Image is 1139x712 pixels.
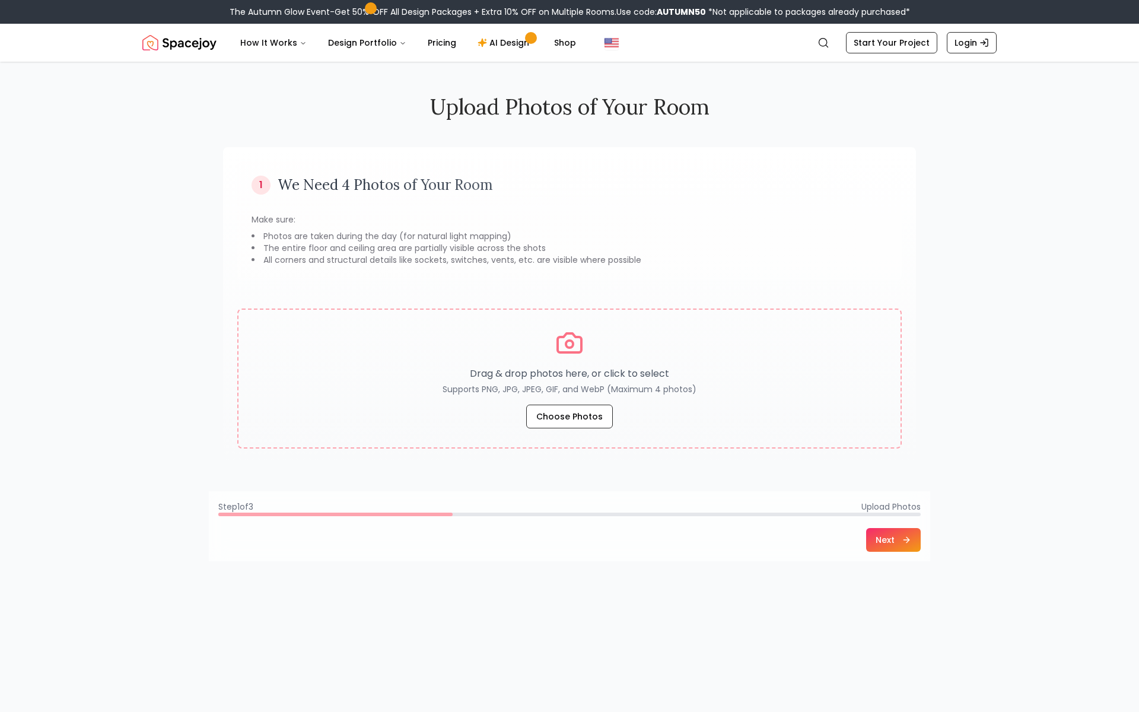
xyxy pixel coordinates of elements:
[223,95,916,119] h2: Upload Photos of Your Room
[605,36,619,50] img: United States
[218,501,253,513] span: Step 1 of 3
[319,31,416,55] button: Design Portfolio
[252,176,271,195] div: 1
[231,31,586,55] nav: Main
[252,214,887,225] p: Make sure:
[142,24,997,62] nav: Global
[443,367,696,381] p: Drag & drop photos here, or click to select
[443,383,696,395] p: Supports PNG, JPG, JPEG, GIF, and WebP (Maximum 4 photos)
[142,31,217,55] a: Spacejoy
[231,31,316,55] button: How It Works
[252,242,887,254] li: The entire floor and ceiling area are partially visible across the shots
[846,32,937,53] a: Start Your Project
[468,31,542,55] a: AI Design
[142,31,217,55] img: Spacejoy Logo
[418,31,466,55] a: Pricing
[866,528,921,552] button: Next
[861,501,921,513] span: Upload Photos
[616,6,706,18] span: Use code:
[252,230,887,242] li: Photos are taken during the day (for natural light mapping)
[706,6,910,18] span: *Not applicable to packages already purchased*
[657,6,706,18] b: AUTUMN50
[278,176,493,195] h3: We Need 4 Photos of Your Room
[526,405,613,428] button: Choose Photos
[252,254,887,266] li: All corners and structural details like sockets, switches, vents, etc. are visible where possible
[947,32,997,53] a: Login
[545,31,586,55] a: Shop
[230,6,910,18] div: The Autumn Glow Event-Get 50% OFF All Design Packages + Extra 10% OFF on Multiple Rooms.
